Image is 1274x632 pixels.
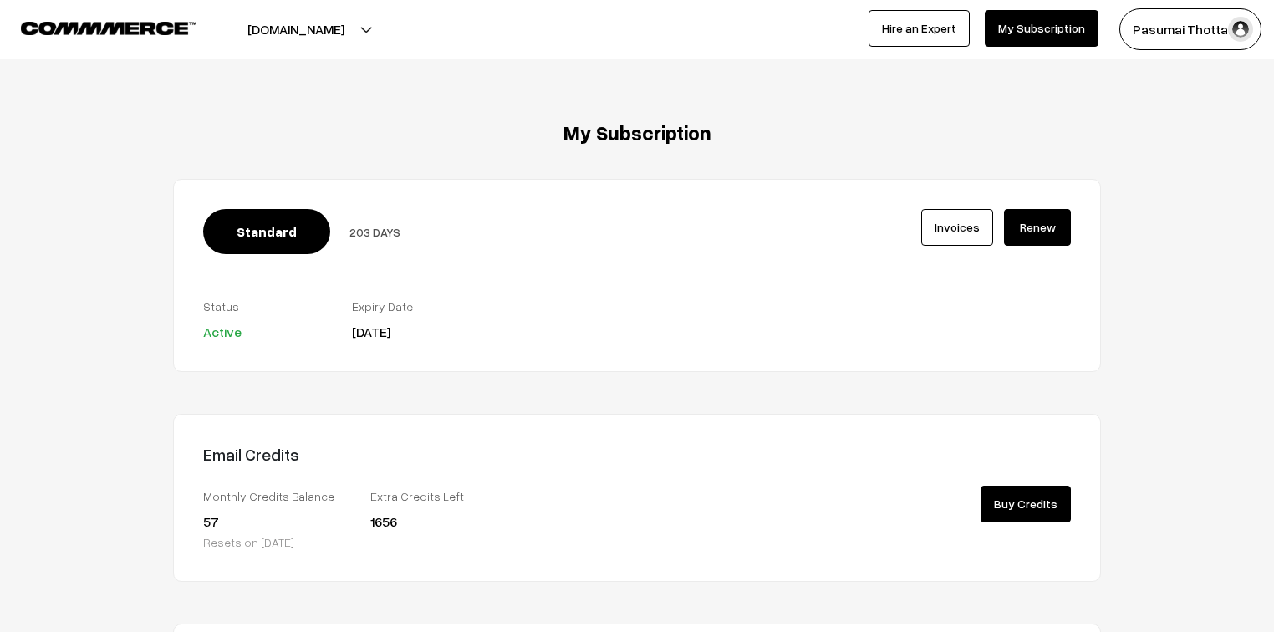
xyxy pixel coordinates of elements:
a: Renew [1004,209,1071,246]
span: Active [203,324,242,340]
label: Status [203,298,327,315]
label: Extra Credits Left [370,487,512,505]
label: Monthly Credits Balance [203,487,345,505]
span: 203 DAYS [349,225,400,239]
button: Pasumai Thotta… [1119,8,1261,50]
span: Standard [203,209,330,254]
button: [DOMAIN_NAME] [189,8,403,50]
h3: My Subscription [173,121,1101,145]
a: Invoices [921,209,993,246]
img: user [1228,17,1253,42]
span: 1656 [370,513,397,530]
span: [DATE] [352,324,390,340]
a: Buy Credits [981,486,1071,522]
span: Resets on [DATE] [203,535,294,549]
a: Hire an Expert [869,10,970,47]
h4: Email Credits [203,444,624,464]
label: Expiry Date [352,298,476,315]
a: My Subscription [985,10,1098,47]
img: COMMMERCE [21,22,196,34]
a: COMMMERCE [21,17,167,37]
span: 57 [203,513,219,530]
